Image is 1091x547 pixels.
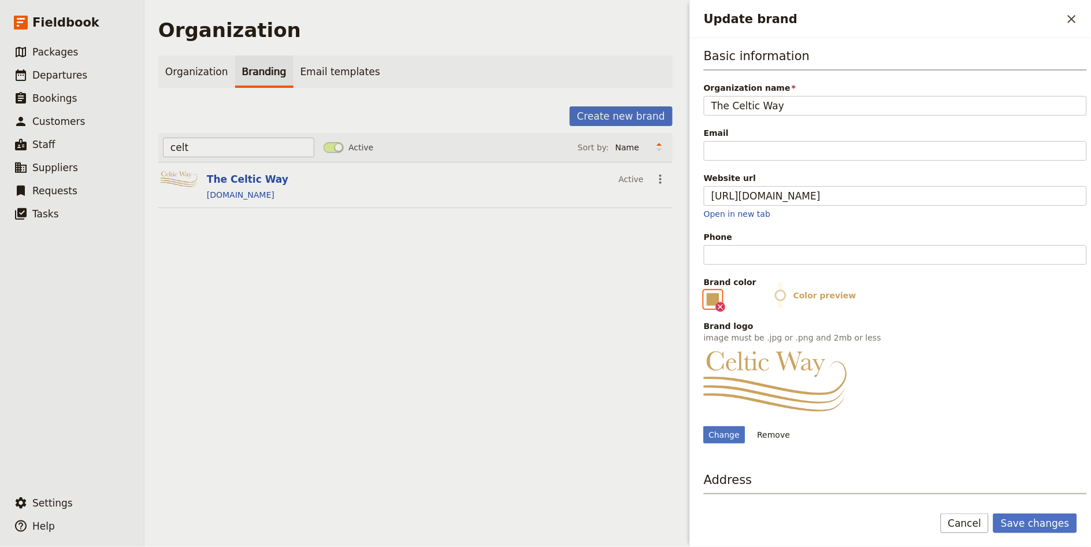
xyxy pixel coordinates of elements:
button: Change sort direction [651,139,668,156]
h1: Organization [158,19,301,42]
button: Clear input [715,302,726,312]
span: Departures [32,69,87,81]
span: Staff [32,139,55,150]
div: Change [704,426,745,443]
button: The Celtic Way [207,172,288,186]
input: Email [704,141,1087,161]
a: Email templates [294,56,387,88]
a: Branding [235,56,294,88]
span: Fieldbook [32,14,99,31]
button: Cancel [941,513,989,533]
p: image must be .jpg or .png and 2mb or less [704,332,1087,343]
span: Active [348,142,373,153]
h2: Update brand [704,10,1062,28]
img: https://d33jgr8dhgav85.cloudfront.net/68b6895d66186842d8b11850/68b7e3e33c335b2476cdd351?Expires=1... [704,348,848,416]
div: Brand logo [704,320,1087,332]
span: Bookings [32,93,77,104]
span: Requests [32,185,77,197]
span: Tasks [32,208,59,220]
input: Organization name [704,96,1087,116]
span: Help [32,520,55,532]
input: Phone [704,245,1087,265]
h3: Basic information [704,47,1087,71]
input: Website url [704,186,1087,206]
div: Phone [704,231,1087,243]
input: Type to filter [163,138,314,157]
a: [DOMAIN_NAME] [207,189,274,201]
button: Create new brand [570,106,673,126]
span: Brand color [704,276,756,288]
span: Customers [32,116,85,127]
button: Save changes [993,513,1077,533]
select: Sort by: [610,139,651,156]
button: Close drawer [1062,9,1082,29]
span: Color preview [775,290,1087,301]
h3: Address [704,471,1087,494]
button: Remove [752,426,796,443]
div: Active [619,169,644,189]
a: Organization [158,56,235,88]
div: Email [704,127,1087,139]
div: Website url [704,172,1087,184]
a: Open in new tab [704,209,770,219]
span: Packages [32,46,78,58]
button: Actions [651,169,670,189]
span: Sort by: [578,142,609,153]
span: Organization name [704,82,1087,94]
span: Settings [32,497,73,509]
span: Suppliers [32,162,78,173]
img: Logo [161,171,198,188]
